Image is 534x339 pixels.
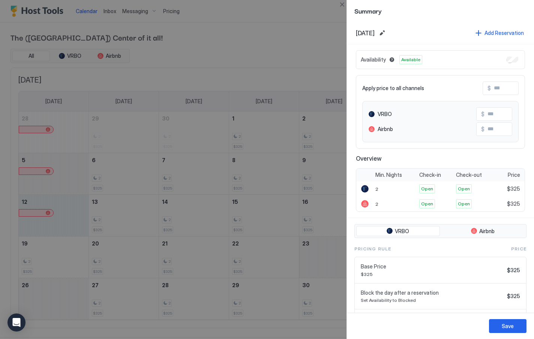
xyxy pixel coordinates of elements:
button: Edit date range [378,29,387,38]
button: Add Reservation [474,28,525,38]
span: $ [487,85,491,92]
span: $325 [507,185,520,192]
span: Check-in [419,172,441,178]
div: Add Reservation [484,29,524,37]
span: Availability [361,56,386,63]
button: Airbnb [441,226,525,237]
span: Available [401,56,420,63]
span: Check-out [456,172,482,178]
span: $325 [507,200,520,207]
span: Price [508,172,520,178]
span: Open [421,200,433,207]
span: VRBO [395,228,409,235]
span: 2 [375,186,378,192]
span: Pricing Rule [354,246,391,252]
button: VRBO [356,226,440,237]
span: $325 [507,293,520,300]
span: Summary [354,6,526,15]
button: Blocked dates override all pricing rules and remain unavailable until manually unblocked [387,55,396,64]
span: Airbnb [479,228,495,235]
span: $325 [507,267,520,274]
span: Price [511,246,526,252]
span: Base Price [361,263,504,270]
span: $325 [361,271,504,277]
span: $ [481,126,484,133]
span: Set Availability to Blocked [361,297,504,303]
span: 2 [375,201,378,207]
div: Save [502,322,514,330]
span: Open [458,185,470,192]
span: [DATE] [356,29,375,37]
button: Save [489,319,526,333]
div: Open Intercom Messenger [7,313,25,331]
span: Open [421,185,433,192]
span: Open [458,200,470,207]
span: Airbnb [378,126,393,133]
div: tab-group [354,224,526,238]
span: VRBO [378,111,392,118]
span: Overview [356,155,525,162]
span: Apply price to all channels [362,85,424,92]
span: Block the day after a reservation [361,289,504,296]
span: $ [481,111,484,118]
span: Min. Nights [375,172,402,178]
